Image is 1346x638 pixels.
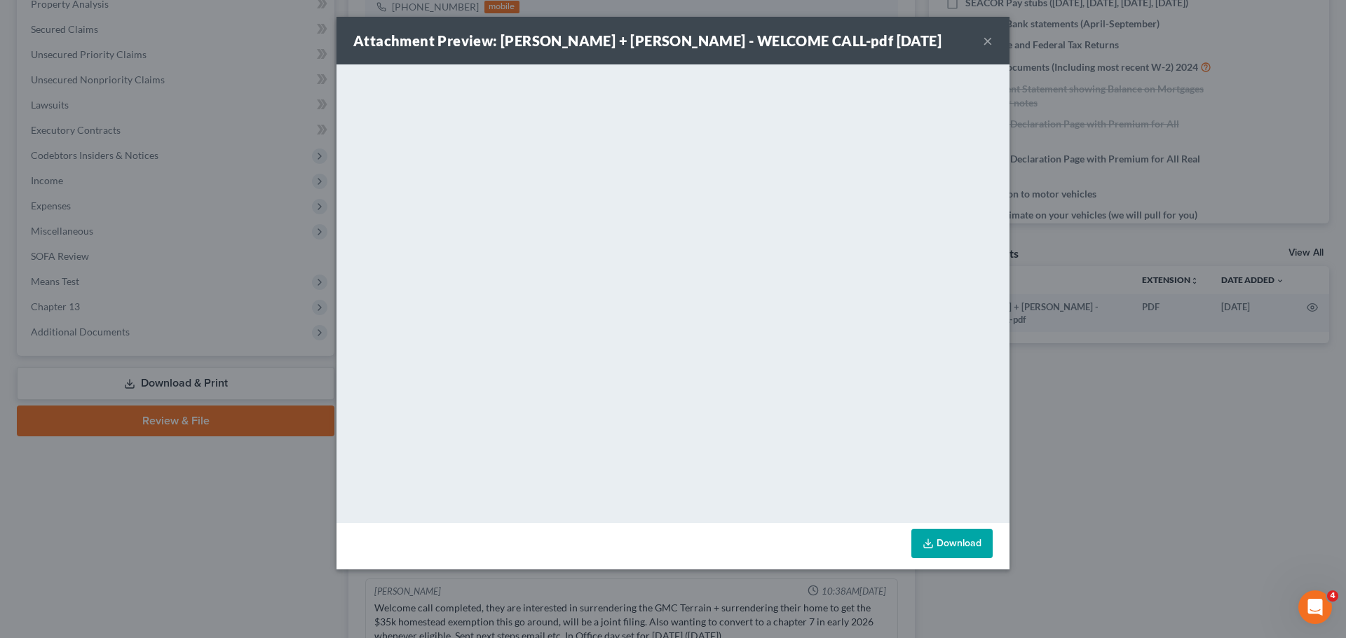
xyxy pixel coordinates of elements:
[983,32,993,49] button: ×
[911,529,993,558] a: Download
[1298,590,1332,624] iframe: Intercom live chat
[336,64,1009,520] iframe: <object ng-attr-data='[URL][DOMAIN_NAME]' type='application/pdf' width='100%' height='650px'></ob...
[1327,590,1338,602] span: 4
[353,32,941,49] strong: Attachment Preview: [PERSON_NAME] + [PERSON_NAME] - WELCOME CALL-pdf [DATE]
